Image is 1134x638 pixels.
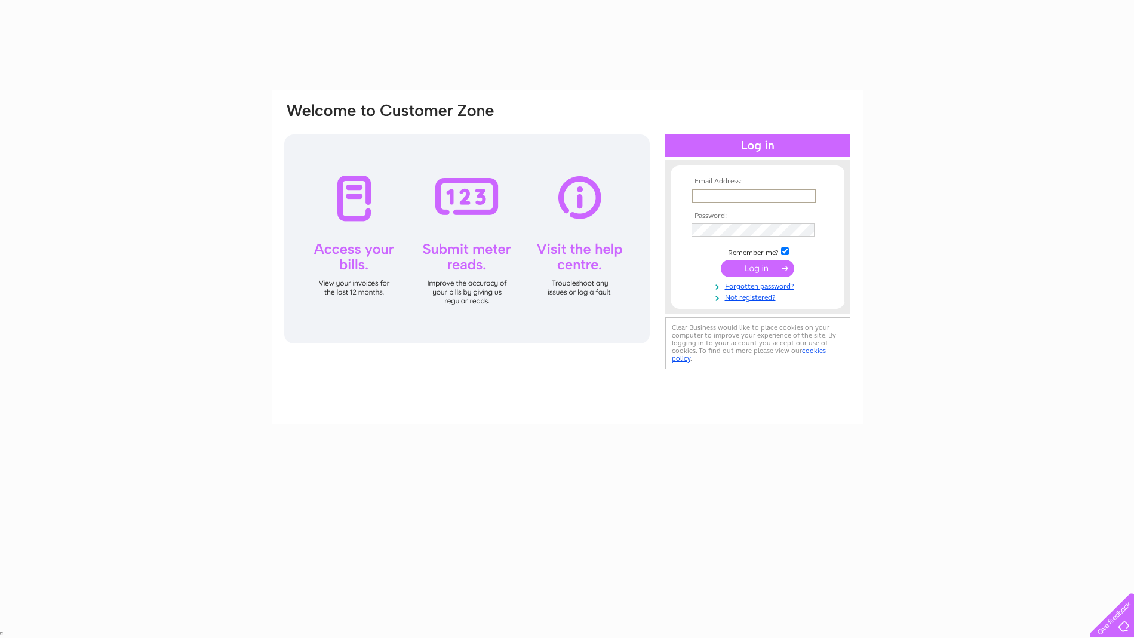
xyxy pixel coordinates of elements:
a: Not registered? [692,291,827,302]
td: Remember me? [689,246,827,257]
th: Email Address: [689,177,827,186]
th: Password: [689,212,827,220]
a: Forgotten password? [692,280,827,291]
a: cookies policy [672,346,826,363]
div: Clear Business would like to place cookies on your computer to improve your experience of the sit... [665,317,850,369]
input: Submit [721,260,794,277]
